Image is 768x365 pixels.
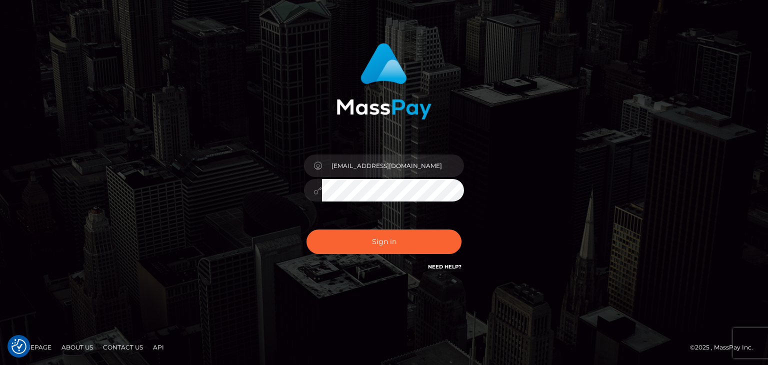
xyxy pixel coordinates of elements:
a: About Us [57,339,97,355]
input: Username... [322,154,464,177]
button: Consent Preferences [11,339,26,354]
a: Homepage [11,339,55,355]
button: Sign in [306,229,461,254]
a: API [149,339,168,355]
a: Contact Us [99,339,147,355]
div: © 2025 , MassPay Inc. [690,342,760,353]
img: Revisit consent button [11,339,26,354]
img: MassPay Login [336,43,431,119]
a: Need Help? [428,263,461,270]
